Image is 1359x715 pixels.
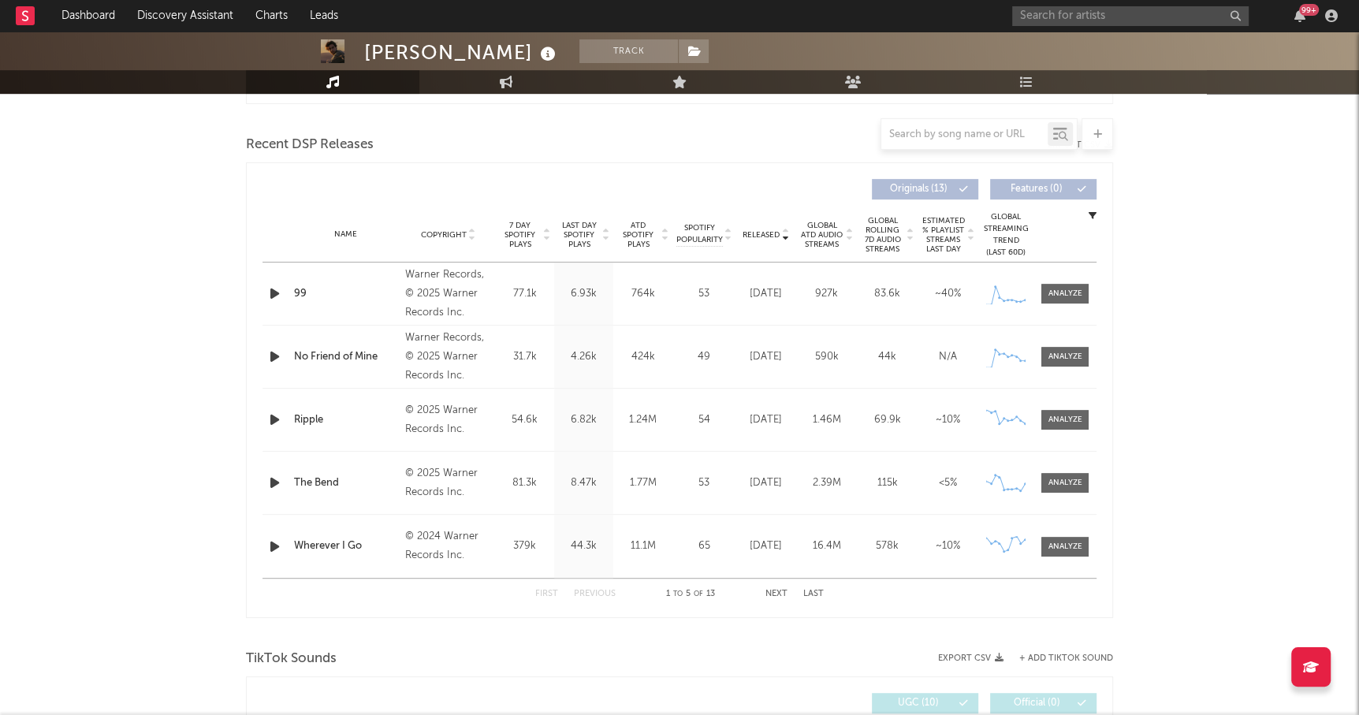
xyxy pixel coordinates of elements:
span: Global Rolling 7D Audio Streams [861,216,904,254]
div: 69.9k [861,412,914,428]
button: First [535,590,558,598]
a: The Bend [294,475,397,491]
div: 578k [861,538,914,554]
div: 81.3k [499,475,550,491]
div: Global Streaming Trend (Last 60D) [982,211,1029,259]
div: © 2024 Warner Records Inc. [405,527,491,565]
div: 764k [617,286,668,302]
div: 49 [676,349,732,365]
span: Spotify Popularity [676,222,723,246]
div: 590k [800,349,853,365]
span: Features ( 0 ) [1000,184,1073,194]
div: 54.6k [499,412,550,428]
a: Ripple [294,412,397,428]
div: [DATE] [739,475,792,491]
span: UGC ( 10 ) [882,698,955,708]
div: 99 + [1299,4,1319,16]
div: [DATE] [739,412,792,428]
button: Track [579,39,678,63]
div: 2.39M [800,475,853,491]
div: 44.3k [558,538,609,554]
span: Global ATD Audio Streams [800,221,843,249]
button: + Add TikTok Sound [1019,654,1113,663]
input: Search by song name or URL [881,128,1048,141]
div: Name [294,229,397,240]
button: Last [803,590,824,598]
div: 77.1k [499,286,550,302]
span: Released [743,230,780,240]
div: 11.1M [617,538,668,554]
div: 4.26k [558,349,609,365]
div: 1.24M [617,412,668,428]
div: 424k [617,349,668,365]
span: Last Day Spotify Plays [558,221,600,249]
span: Originals ( 13 ) [882,184,955,194]
div: © 2025 Warner Records Inc. [405,401,491,439]
div: 115k [861,475,914,491]
span: ATD Spotify Plays [617,221,659,249]
div: ~ 10 % [922,412,974,428]
a: Wherever I Go [294,538,397,554]
div: 53 [676,286,732,302]
div: 16.4M [800,538,853,554]
button: Official(0) [990,693,1097,713]
div: 6.82k [558,412,609,428]
div: 1.77M [617,475,668,491]
div: [DATE] [739,538,792,554]
button: Export CSV [938,654,1003,663]
input: Search for artists [1012,6,1249,26]
div: 54 [676,412,732,428]
button: UGC(10) [872,693,978,713]
div: 1 5 13 [647,585,734,604]
div: [DATE] [739,349,792,365]
span: Copyright [420,230,466,240]
a: No Friend of Mine [294,349,397,365]
div: 927k [800,286,853,302]
div: 1.46M [800,412,853,428]
div: 53 [676,475,732,491]
div: 44k [861,349,914,365]
span: Official ( 0 ) [1000,698,1073,708]
div: 8.47k [558,475,609,491]
span: to [673,590,683,598]
div: [DATE] [739,286,792,302]
span: of [694,590,703,598]
button: Previous [574,590,616,598]
div: N/A [922,349,974,365]
div: 379k [499,538,550,554]
div: 6.93k [558,286,609,302]
a: 99 [294,286,397,302]
div: 83.6k [861,286,914,302]
button: Originals(13) [872,179,978,199]
div: © 2025 Warner Records Inc. [405,464,491,502]
span: Estimated % Playlist Streams Last Day [922,216,965,254]
button: Features(0) [990,179,1097,199]
div: [PERSON_NAME] [364,39,560,65]
span: TikTok Sounds [246,650,337,668]
div: ~ 10 % [922,538,974,554]
div: 31.7k [499,349,550,365]
div: <5% [922,475,974,491]
button: 99+ [1294,9,1305,22]
div: Warner Records, © 2025 Warner Records Inc. [405,329,491,385]
div: Warner Records, © 2025 Warner Records Inc. [405,266,491,322]
button: + Add TikTok Sound [1003,654,1113,663]
button: Next [765,590,787,598]
span: 7 Day Spotify Plays [499,221,541,249]
div: ~ 40 % [922,286,974,302]
div: 65 [676,538,732,554]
